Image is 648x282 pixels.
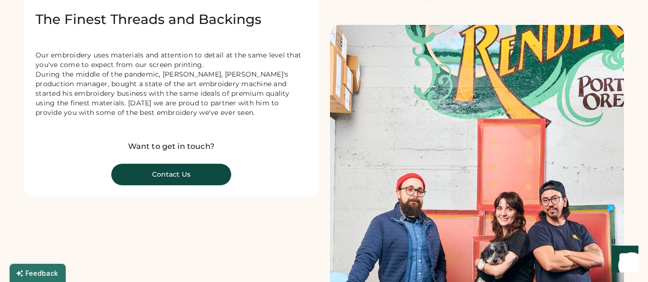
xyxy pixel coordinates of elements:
[35,51,307,117] div: Our embroidery uses materials and attention to detail at the same level that you've come to expec...
[111,141,231,152] div: Want to get in touch?
[111,164,231,185] button: Contact Us
[35,11,307,28] div: The Finest Threads and Backings
[602,239,644,280] iframe: Front Chat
